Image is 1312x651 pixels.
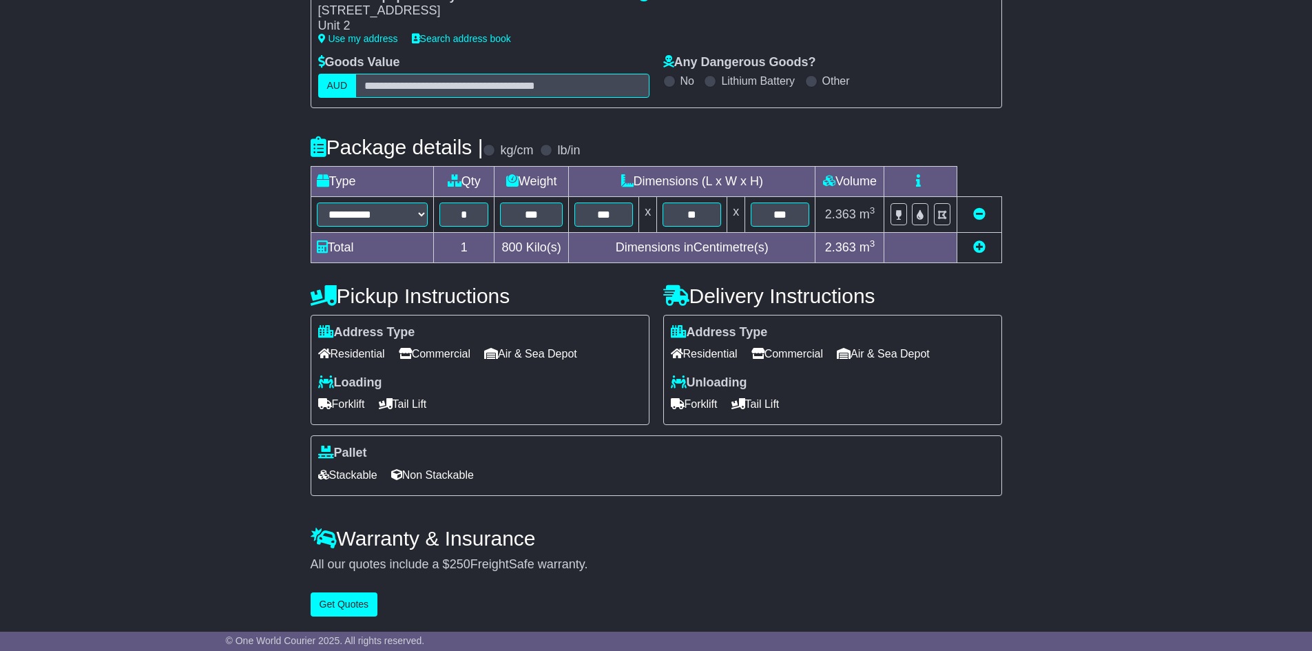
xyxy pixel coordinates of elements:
span: Air & Sea Depot [484,343,577,364]
td: Dimensions (L x W x H) [569,166,815,196]
label: Address Type [318,325,415,340]
td: x [727,196,745,232]
span: 250 [450,557,470,571]
label: kg/cm [500,143,533,158]
a: Remove this item [973,207,986,221]
h4: Package details | [311,136,483,158]
h4: Delivery Instructions [663,285,1002,307]
div: All our quotes include a $ FreightSafe warranty. [311,557,1002,572]
label: Other [822,74,850,87]
span: Tail Lift [379,393,427,415]
span: Tail Lift [731,393,780,415]
span: Forklift [671,393,718,415]
label: Unloading [671,375,747,391]
a: Use my address [318,33,398,44]
span: Stackable [318,464,377,486]
label: Goods Value [318,55,400,70]
span: Forklift [318,393,365,415]
sup: 3 [870,238,875,249]
span: 2.363 [825,207,856,221]
label: Address Type [671,325,768,340]
td: Kilo(s) [494,232,569,262]
label: Lithium Battery [721,74,795,87]
sup: 3 [870,205,875,216]
td: Qty [434,166,494,196]
div: [STREET_ADDRESS] [318,3,624,19]
span: m [860,207,875,221]
td: x [639,196,657,232]
span: Residential [318,343,385,364]
span: Commercial [751,343,823,364]
td: Weight [494,166,569,196]
span: Air & Sea Depot [837,343,930,364]
td: Total [311,232,434,262]
h4: Warranty & Insurance [311,527,1002,550]
label: lb/in [557,143,580,158]
div: Unit 2 [318,19,624,34]
a: Search address book [412,33,511,44]
button: Get Quotes [311,592,378,617]
span: Residential [671,343,738,364]
span: 800 [502,240,523,254]
label: Loading [318,375,382,391]
td: Volume [815,166,884,196]
label: No [680,74,694,87]
span: m [860,240,875,254]
span: Non Stackable [391,464,474,486]
td: Dimensions in Centimetre(s) [569,232,815,262]
td: 1 [434,232,494,262]
label: Pallet [318,446,367,461]
label: AUD [318,74,357,98]
span: © One World Courier 2025. All rights reserved. [226,635,425,646]
label: Any Dangerous Goods? [663,55,816,70]
span: 2.363 [825,240,856,254]
a: Add new item [973,240,986,254]
h4: Pickup Instructions [311,285,649,307]
span: Commercial [399,343,470,364]
td: Type [311,166,434,196]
